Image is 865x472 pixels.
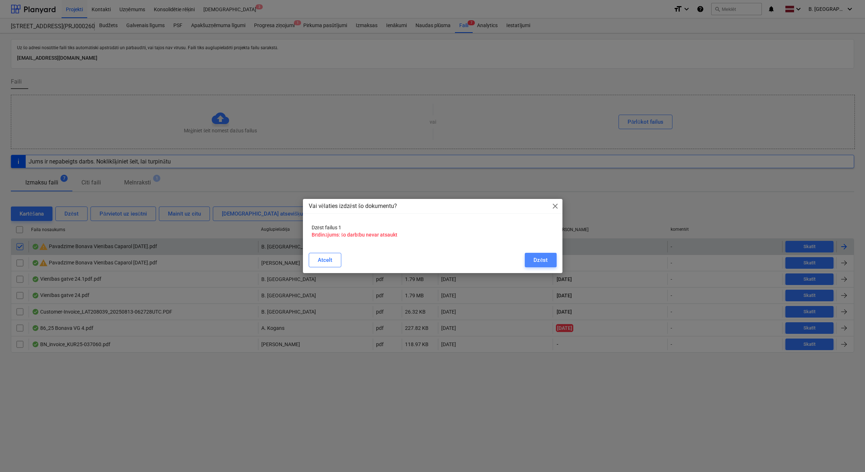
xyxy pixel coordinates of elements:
[829,437,865,472] iframe: Chat Widget
[525,253,556,267] button: Dzēst
[533,255,548,265] div: Dzēst
[318,255,332,265] div: Atcelt
[312,231,554,238] p: Brīdinājums: šo darbību nevar atsaukt
[312,224,554,231] p: Dzēst failus 1
[551,202,560,211] span: close
[309,202,397,211] p: Vai vēlaties izdzēst šo dokumentu?
[309,253,341,267] button: Atcelt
